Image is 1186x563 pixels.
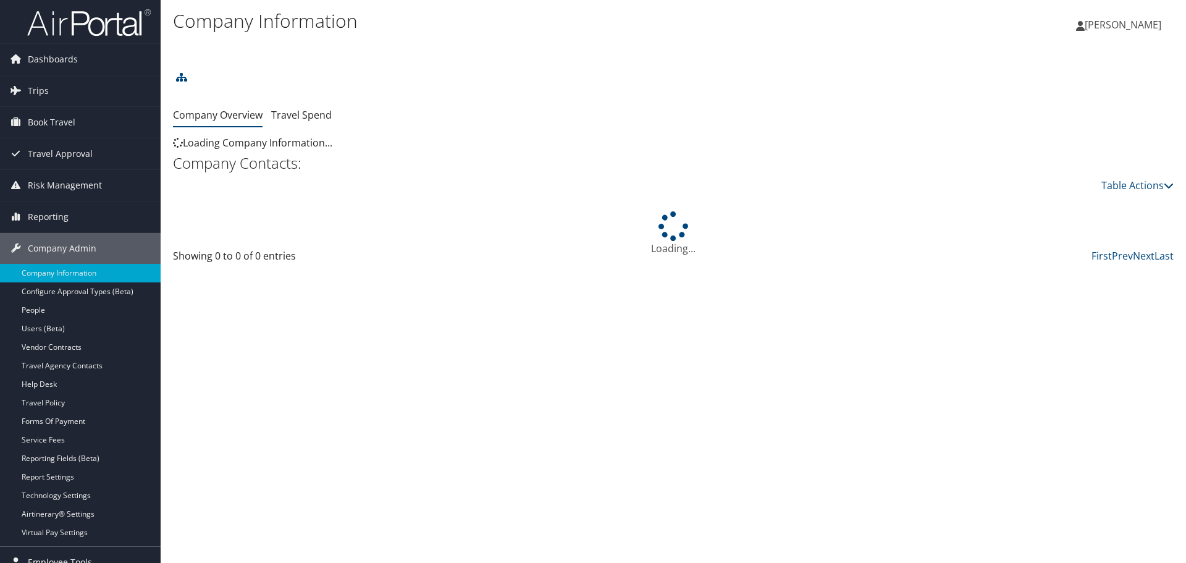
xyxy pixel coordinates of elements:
div: Loading... [173,211,1174,256]
img: airportal-logo.png [27,8,151,37]
span: Book Travel [28,107,75,138]
a: [PERSON_NAME] [1076,6,1174,43]
span: Loading Company Information... [173,136,332,150]
span: Travel Approval [28,138,93,169]
span: Trips [28,75,49,106]
h2: Company Contacts: [173,153,1174,174]
span: Dashboards [28,44,78,75]
a: Table Actions [1101,179,1174,192]
a: Company Overview [173,108,263,122]
a: Next [1133,249,1154,263]
span: Reporting [28,201,69,232]
a: Last [1154,249,1174,263]
span: Risk Management [28,170,102,201]
span: Company Admin [28,233,96,264]
div: Showing 0 to 0 of 0 entries [173,248,410,269]
a: Prev [1112,249,1133,263]
h1: Company Information [173,8,840,34]
a: First [1091,249,1112,263]
span: [PERSON_NAME] [1085,18,1161,32]
a: Travel Spend [271,108,332,122]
